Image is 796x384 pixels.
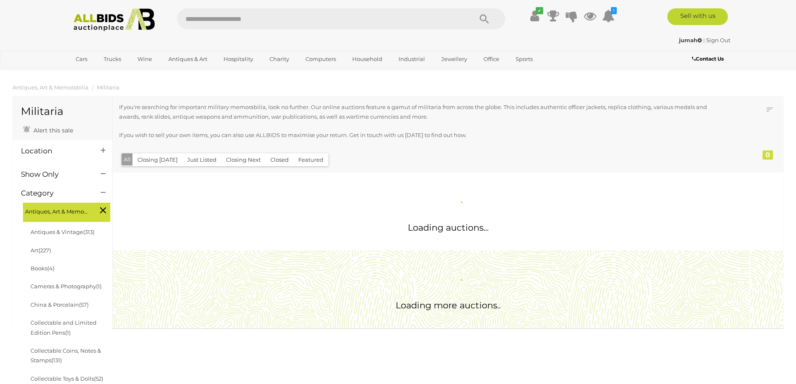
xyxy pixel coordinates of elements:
span: (57) [79,301,89,308]
button: Search [463,8,505,29]
p: If you're searching for important military memorabilia, look no further. Our online auctions feat... [119,102,716,122]
div: 0 [763,150,773,160]
span: Alert this sale [31,127,73,134]
i: 1 [611,7,617,14]
img: Allbids.com.au [69,8,160,31]
span: (52) [94,375,103,382]
span: (4) [47,265,54,272]
b: Contact Us [692,56,724,62]
a: Contact Us [692,54,726,64]
a: Collectable Toys & Dolls(52) [31,375,103,382]
a: Antiques & Art [163,52,213,66]
span: (131) [51,357,62,364]
a: Trucks [98,52,127,66]
button: Closing Next [221,153,266,166]
strong: jumah [679,37,702,43]
a: Sports [510,52,538,66]
button: Just Listed [182,153,221,166]
a: [GEOGRAPHIC_DATA] [70,66,140,80]
a: Alert this sale [21,123,75,136]
a: 1 [602,8,615,23]
a: Antiques, Art & Memorabilia [13,84,89,91]
a: Cameras & Photography(1) [31,283,102,290]
a: Sign Out [706,37,730,43]
h4: Location [21,147,88,155]
a: Antiques & Vintage(313) [31,229,94,235]
a: Charity [264,52,295,66]
span: (313) [83,229,94,235]
span: (1) [96,283,102,290]
a: jumah [679,37,703,43]
button: All [122,153,133,165]
a: Cars [70,52,93,66]
button: Closed [265,153,294,166]
a: Jewellery [436,52,473,66]
a: Sell with us [667,8,728,25]
a: Hospitality [218,52,259,66]
a: Collectable Coins, Notes & Stamps(131) [31,347,101,364]
span: | [703,37,705,43]
a: Industrial [393,52,430,66]
a: Computers [300,52,341,66]
a: Wine [132,52,158,66]
span: Antiques, Art & Memorabilia [25,205,88,216]
i: ✔ [536,7,543,14]
p: If you wish to sell your own items, you can also use ALLBIDS to maximise your return. Get in touc... [119,130,716,140]
a: Books(4) [31,265,54,272]
a: Art(227) [31,247,51,254]
span: Loading more auctions.. [396,300,501,310]
h4: Category [21,189,88,197]
button: Closing [DATE] [132,153,183,166]
span: (227) [38,247,51,254]
a: Collectable and Limited Edition Pens(1) [31,319,97,336]
a: China & Porcelain(57) [31,301,89,308]
a: Militaria [97,84,120,91]
span: (1) [65,329,71,336]
a: ✔ [529,8,541,23]
a: Household [347,52,388,66]
a: Office [478,52,505,66]
button: Featured [293,153,328,166]
h4: Show Only [21,170,88,178]
span: Loading auctions... [408,222,488,233]
h1: Militaria [21,106,104,117]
